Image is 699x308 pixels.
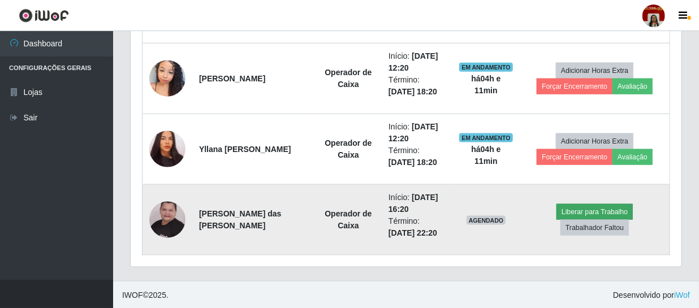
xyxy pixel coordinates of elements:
span: AGENDADO [467,216,506,225]
strong: há 04 h e 11 min [471,145,500,166]
span: © 2025 . [122,289,169,301]
li: Término: [389,145,446,168]
button: Trabalhador Faltou [560,220,629,236]
li: Início: [389,192,446,215]
button: Adicionar Horas Extra [556,63,633,79]
time: [DATE] 12:20 [389,51,438,72]
time: [DATE] 12:20 [389,122,438,143]
strong: Operador de Caixa [325,68,372,89]
li: Início: [389,50,446,74]
img: 1735257237444.jpeg [149,54,185,102]
button: Avaliação [612,79,653,94]
strong: Yllana [PERSON_NAME] [199,145,291,154]
strong: Operador de Caixa [325,209,372,230]
button: Liberar para Trabalho [556,204,633,220]
span: Desenvolvido por [613,289,690,301]
strong: [PERSON_NAME] [199,74,265,83]
strong: Operador de Caixa [325,138,372,159]
strong: [PERSON_NAME] das [PERSON_NAME] [199,209,281,230]
a: iWof [674,290,690,300]
time: [DATE] 18:20 [389,87,437,96]
time: [DATE] 18:20 [389,158,437,167]
li: Término: [389,215,446,239]
li: Início: [389,121,446,145]
time: [DATE] 22:20 [389,228,437,237]
img: 1725629352832.jpeg [149,180,185,260]
span: EM ANDAMENTO [459,133,513,142]
img: 1655824719920.jpeg [149,130,185,169]
img: CoreUI Logo [19,8,69,23]
button: Forçar Encerramento [537,79,612,94]
span: EM ANDAMENTO [459,63,513,72]
button: Forçar Encerramento [537,149,612,165]
strong: há 04 h e 11 min [471,74,500,95]
button: Avaliação [612,149,653,165]
li: Término: [389,74,446,98]
span: IWOF [122,290,143,300]
button: Adicionar Horas Extra [556,133,633,149]
time: [DATE] 16:20 [389,193,438,214]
